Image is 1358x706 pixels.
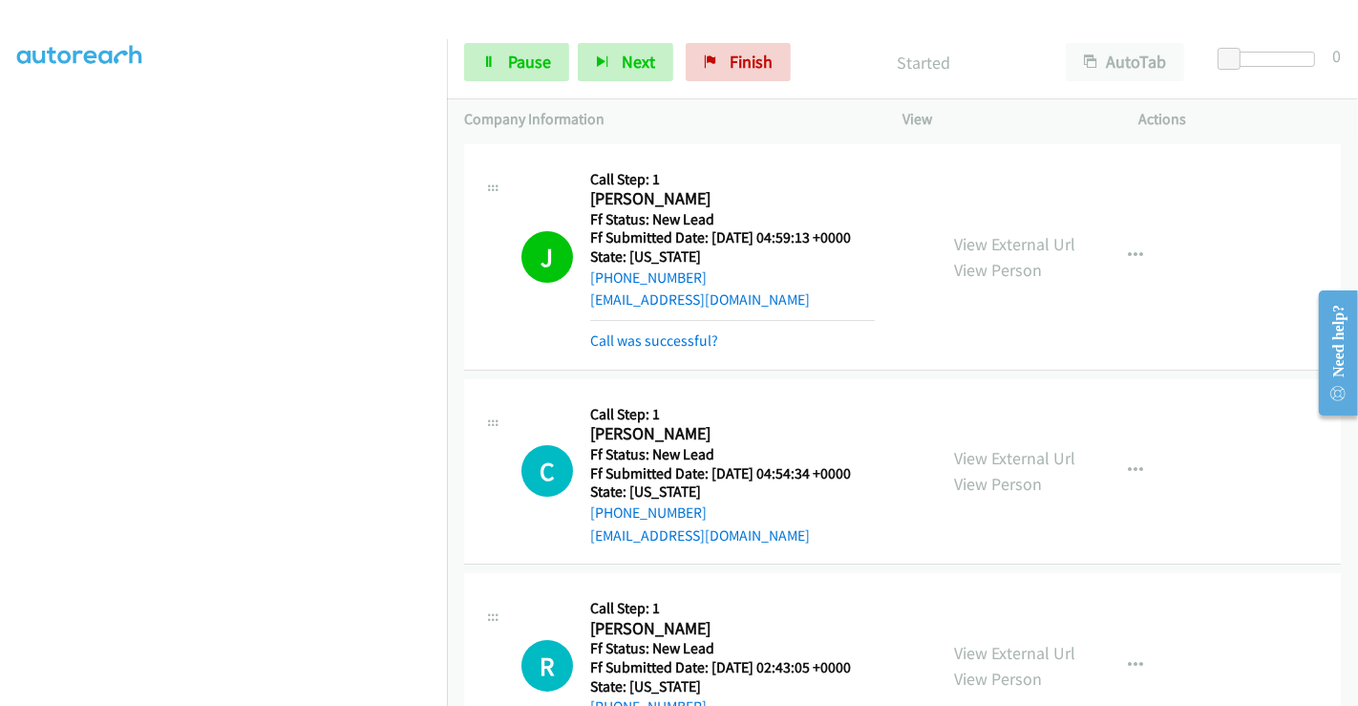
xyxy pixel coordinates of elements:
iframe: Resource Center [1304,277,1358,429]
button: Next [578,43,673,81]
a: View External Url [954,233,1075,255]
div: 0 [1332,43,1341,69]
a: [PHONE_NUMBER] [590,268,707,287]
span: Next [622,51,655,73]
a: View External Url [954,447,1075,469]
a: View External Url [954,642,1075,664]
a: View Person [954,473,1042,495]
span: Finish [730,51,773,73]
p: View [902,108,1105,131]
h5: Call Step: 1 [590,405,875,424]
a: Pause [464,43,569,81]
p: Actions [1139,108,1342,131]
a: [PHONE_NUMBER] [590,503,707,522]
h5: Ff Submitted Date: [DATE] 02:43:05 +0000 [590,658,875,677]
a: View Person [954,668,1042,690]
h5: Call Step: 1 [590,599,875,618]
a: Call was successful? [590,332,718,350]
div: Delay between calls (in seconds) [1227,52,1315,67]
h1: R [521,640,573,692]
h5: Ff Submitted Date: [DATE] 04:54:34 +0000 [590,464,875,483]
h5: State: [US_STATE] [590,247,875,267]
a: Finish [686,43,791,81]
h2: [PERSON_NAME] [590,188,875,210]
p: Started [817,50,1031,75]
a: [EMAIL_ADDRESS][DOMAIN_NAME] [590,526,810,545]
span: Pause [508,51,551,73]
h2: [PERSON_NAME] [590,618,875,640]
h5: Call Step: 1 [590,170,875,189]
p: Company Information [464,108,868,131]
h5: Ff Status: New Lead [590,210,875,229]
div: The call is yet to be attempted [521,445,573,497]
h5: Ff Status: New Lead [590,639,875,658]
a: View Person [954,259,1042,281]
h5: Ff Submitted Date: [DATE] 04:59:13 +0000 [590,228,875,247]
h5: Ff Status: New Lead [590,445,875,464]
a: [EMAIL_ADDRESS][DOMAIN_NAME] [590,290,810,309]
h5: State: [US_STATE] [590,677,875,696]
h5: State: [US_STATE] [590,482,875,502]
h1: C [521,445,573,497]
h2: [PERSON_NAME] [590,423,875,445]
div: The call is yet to be attempted [521,640,573,692]
h1: J [521,231,573,283]
button: AutoTab [1066,43,1184,81]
